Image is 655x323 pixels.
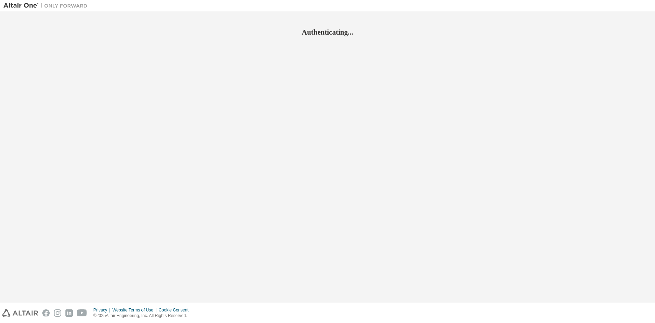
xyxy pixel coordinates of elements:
img: Altair One [3,2,91,9]
div: Website Terms of Use [112,307,159,313]
img: linkedin.svg [65,309,73,317]
div: Cookie Consent [159,307,192,313]
h2: Authenticating... [3,28,652,37]
img: youtube.svg [77,309,87,317]
img: altair_logo.svg [2,309,38,317]
img: facebook.svg [42,309,50,317]
p: © 2025 Altair Engineering, Inc. All Rights Reserved. [93,313,193,319]
div: Privacy [93,307,112,313]
img: instagram.svg [54,309,61,317]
